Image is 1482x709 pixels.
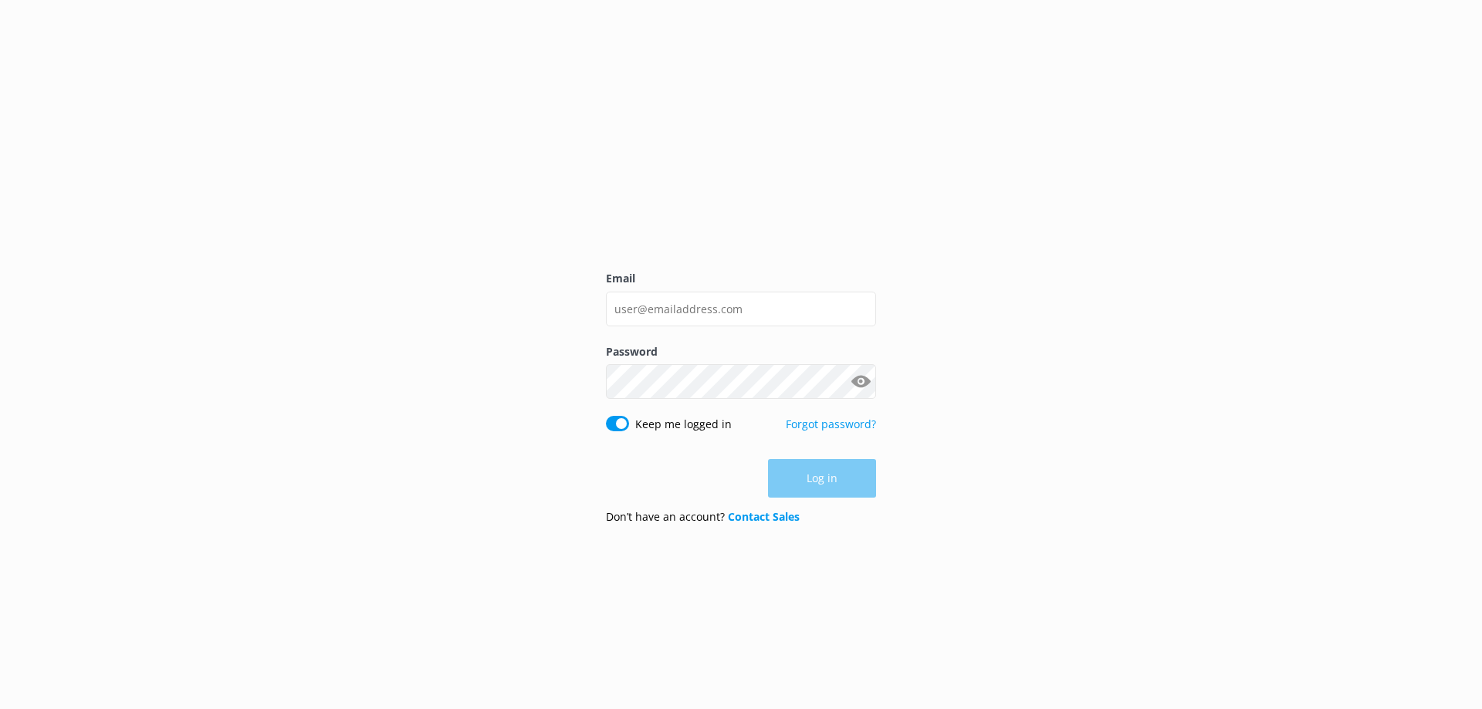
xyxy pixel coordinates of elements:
a: Contact Sales [728,509,800,524]
label: Password [606,343,876,360]
label: Keep me logged in [635,416,732,433]
a: Forgot password? [786,417,876,431]
input: user@emailaddress.com [606,292,876,326]
label: Email [606,270,876,287]
button: Show password [845,366,876,397]
p: Don’t have an account? [606,508,800,525]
